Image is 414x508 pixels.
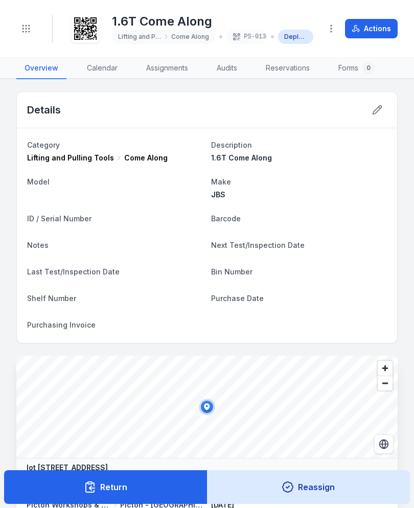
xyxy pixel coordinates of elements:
[374,434,394,454] button: Switch to Satellite View
[4,470,208,504] button: Return
[27,463,108,473] strong: lot [STREET_ADDRESS]
[138,58,196,79] a: Assignments
[79,58,126,79] a: Calendar
[211,267,252,276] span: Bin Number
[27,141,60,149] span: Category
[27,103,61,117] h2: Details
[112,13,313,30] h1: 1.6T Come Along
[16,19,36,38] button: Toggle navigation
[211,177,231,186] span: Make
[27,177,50,186] span: Model
[27,241,49,249] span: Notes
[378,376,393,390] button: Zoom out
[211,294,264,303] span: Purchase Date
[258,58,318,79] a: Reservations
[211,214,241,223] span: Barcode
[207,470,410,504] button: Reassign
[330,58,383,79] a: Forms0
[16,58,66,79] a: Overview
[211,141,252,149] span: Description
[209,58,245,79] a: Audits
[27,267,120,276] span: Last Test/Inspection Date
[27,153,114,163] span: Lifting and Pulling Tools
[16,356,398,458] canvas: Map
[211,153,272,162] span: 1.6T Come Along
[378,361,393,376] button: Zoom in
[27,294,76,303] span: Shelf Number
[211,190,225,199] span: JBS
[226,30,267,44] div: PS-0134
[27,320,96,329] span: Purchasing Invoice
[345,19,398,38] button: Actions
[171,33,209,41] span: Come Along
[362,62,375,74] div: 0
[27,214,91,223] span: ID / Serial Number
[118,33,161,41] span: Lifting and Pulling Tools
[124,153,168,163] span: Come Along
[278,30,313,44] div: Deployed
[211,241,305,249] span: Next Test/Inspection Date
